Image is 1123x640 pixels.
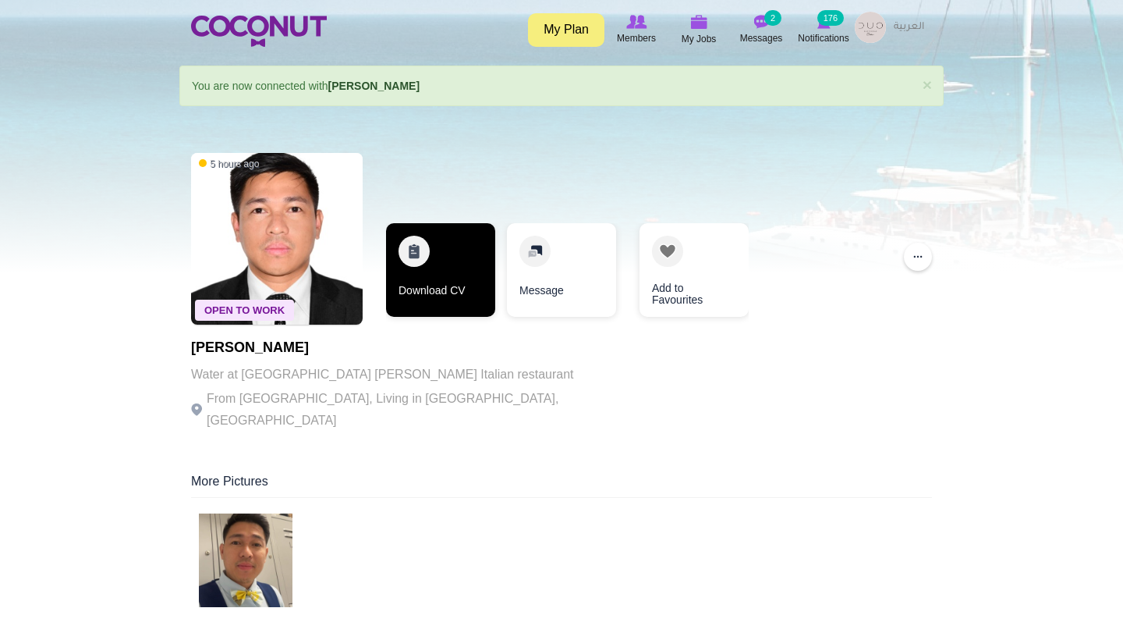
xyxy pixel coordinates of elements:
[528,13,604,47] a: My Plan
[179,66,944,106] div: You are now connected with
[507,223,616,325] div: 2 / 3
[792,12,855,48] a: Notifications Notifications 176
[753,15,769,29] img: Messages
[191,388,620,432] p: From [GEOGRAPHIC_DATA], Living in [GEOGRAPHIC_DATA], [GEOGRAPHIC_DATA]
[328,80,420,92] a: [PERSON_NAME]
[817,10,844,26] small: 176
[798,30,848,46] span: Notifications
[605,12,668,48] a: Browse Members Members
[191,364,620,386] p: Water at [GEOGRAPHIC_DATA] [PERSON_NAME] Italian restaurant
[617,30,656,46] span: Members
[191,340,620,356] h1: [PERSON_NAME]
[817,15,831,29] img: Notifications
[764,10,781,26] small: 2
[690,15,707,29] img: My Jobs
[904,243,932,271] button: ...
[195,300,294,321] span: Open To Work
[199,158,259,171] span: 5 hours ago
[730,12,792,48] a: Messages Messages 2
[626,15,647,29] img: Browse Members
[507,223,616,317] a: Message
[886,12,932,43] a: العربية
[191,473,932,498] div: More Pictures
[191,16,327,47] img: Home
[628,223,737,325] div: 3 / 3
[639,223,749,317] a: Add to Favourites
[740,30,783,46] span: Messages
[386,223,495,317] a: Download CV
[668,12,730,48] a: My Jobs My Jobs
[923,76,932,93] a: ×
[386,223,495,325] div: 1 / 3
[682,31,717,47] span: My Jobs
